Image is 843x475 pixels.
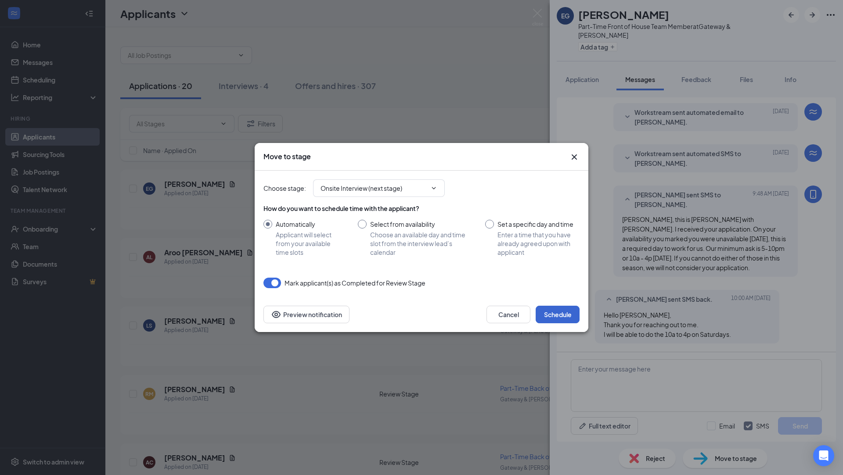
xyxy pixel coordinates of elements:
[263,183,306,193] span: Choose stage :
[813,445,834,466] div: Open Intercom Messenger
[285,278,425,288] span: Mark applicant(s) as Completed for Review Stage
[271,309,281,320] svg: Eye
[263,152,311,161] h3: Move to stage
[569,152,580,162] svg: Cross
[263,306,349,323] button: Preview notificationEye
[430,185,437,192] svg: ChevronDown
[486,306,530,323] button: Cancel
[263,204,580,213] div: How do you want to schedule time with the applicant?
[536,306,580,323] button: Schedule
[569,152,580,162] button: Close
